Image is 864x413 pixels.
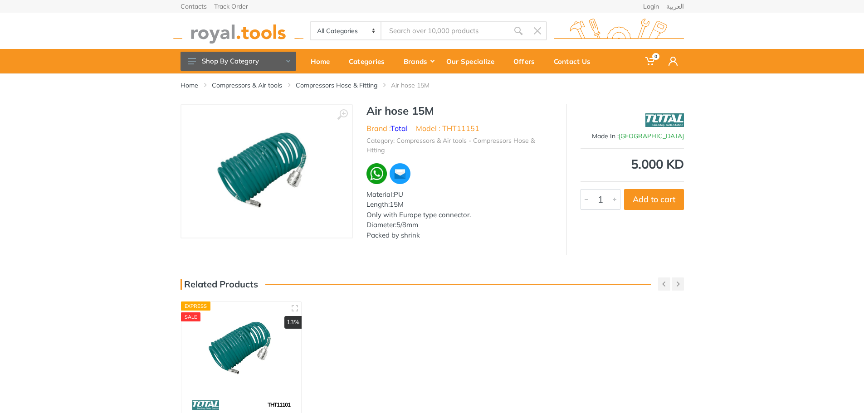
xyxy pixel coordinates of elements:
h1: Air hose 15M [366,104,552,117]
div: Packed by shrink [366,230,552,241]
input: Site search [381,21,508,40]
nav: breadcrumb [181,81,684,90]
div: Length:15M [366,199,552,210]
a: Home [304,49,342,73]
li: Category: Compressors & Air tools - Compressors Hose & Fitting [366,136,552,155]
img: Royal Tools - Air hose 10m [190,310,293,388]
select: Category [311,22,382,39]
div: Material:PU [366,189,552,200]
div: Categories [342,52,397,71]
a: Compressors & Air tools [212,81,282,90]
a: Compressors Hose & Fitting [296,81,377,90]
div: Offers [507,52,547,71]
li: Model : THT11151 [416,123,479,134]
div: SALE [181,312,201,321]
li: Brand : [366,123,408,134]
img: 86.webp [192,397,220,413]
div: Brands [397,52,440,71]
img: ma.webp [389,162,411,185]
img: Royal Tools - Air hose 15M [205,114,328,228]
a: العربية [666,3,684,10]
button: Add to cart [624,189,684,210]
a: Contacts [181,3,207,10]
img: wa.webp [366,163,387,184]
div: 13% [284,316,302,329]
a: Categories [342,49,397,73]
img: Total [645,109,684,131]
span: [GEOGRAPHIC_DATA] [619,132,684,140]
img: royal.tools Logo [554,19,684,44]
button: Shop By Category [181,52,296,71]
a: 0 [639,49,662,73]
div: Home [304,52,342,71]
a: Offers [507,49,547,73]
span: THT11101 [268,401,290,408]
div: 5.000 KD [581,158,684,170]
div: Only with Europe type connector. [366,210,552,220]
div: Made In : [581,131,684,141]
a: Contact Us [547,49,603,73]
a: Track Order [214,3,248,10]
div: Our Specialize [440,52,507,71]
a: Our Specialize [440,49,507,73]
div: Contact Us [547,52,603,71]
span: 0 [652,53,659,60]
a: Home [181,81,198,90]
a: Total [391,124,408,133]
div: Express [181,301,211,311]
img: royal.tools Logo [173,19,303,44]
a: Login [643,3,659,10]
div: Diameter:5/8mm [366,220,552,230]
h3: Related Products [181,279,258,290]
li: Air hose 15M [391,81,443,90]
